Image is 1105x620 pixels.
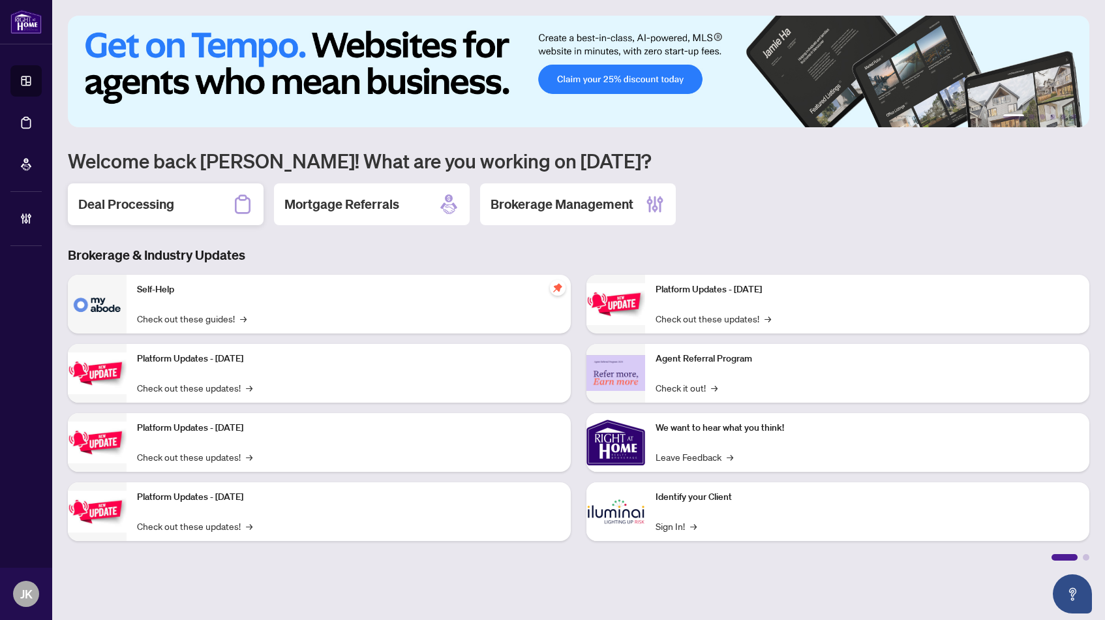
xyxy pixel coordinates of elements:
h3: Brokerage & Industry Updates [68,246,1089,264]
h2: Mortgage Referrals [284,195,399,213]
a: Check out these updates!→ [137,519,252,533]
a: Leave Feedback→ [656,450,733,464]
img: We want to hear what you think! [586,413,645,472]
p: Platform Updates - [DATE] [137,421,560,435]
button: 1 [1003,114,1024,119]
p: Platform Updates - [DATE] [656,283,1079,297]
a: Check out these updates!→ [656,311,771,326]
img: Self-Help [68,275,127,333]
a: Check out these updates!→ [137,380,252,395]
span: pushpin [550,280,566,296]
h2: Deal Processing [78,195,174,213]
img: Platform Updates - September 16, 2025 [68,352,127,394]
span: → [246,450,252,464]
p: Platform Updates - [DATE] [137,352,560,366]
img: Platform Updates - July 21, 2025 [68,422,127,463]
span: → [246,519,252,533]
span: JK [20,585,33,603]
p: Agent Referral Program [656,352,1079,366]
img: Agent Referral Program [586,355,645,391]
span: → [764,311,771,326]
img: Slide 0 [68,16,1089,127]
button: 2 [1029,114,1035,119]
button: 4 [1050,114,1055,119]
a: Check out these guides!→ [137,311,247,326]
a: Check it out!→ [656,380,718,395]
img: Platform Updates - July 8, 2025 [68,491,127,532]
button: 3 [1040,114,1045,119]
p: We want to hear what you think! [656,421,1079,435]
span: → [711,380,718,395]
span: → [727,450,733,464]
h2: Brokerage Management [491,195,633,213]
button: Open asap [1053,574,1092,613]
p: Self-Help [137,283,560,297]
button: 5 [1061,114,1066,119]
span: → [246,380,252,395]
img: logo [10,10,42,34]
img: Platform Updates - June 23, 2025 [586,283,645,324]
p: Identify your Client [656,490,1079,504]
span: → [240,311,247,326]
img: Identify your Client [586,482,645,541]
p: Platform Updates - [DATE] [137,490,560,504]
span: → [690,519,697,533]
a: Check out these updates!→ [137,450,252,464]
h1: Welcome back [PERSON_NAME]! What are you working on [DATE]? [68,148,1089,173]
button: 6 [1071,114,1076,119]
a: Sign In!→ [656,519,697,533]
